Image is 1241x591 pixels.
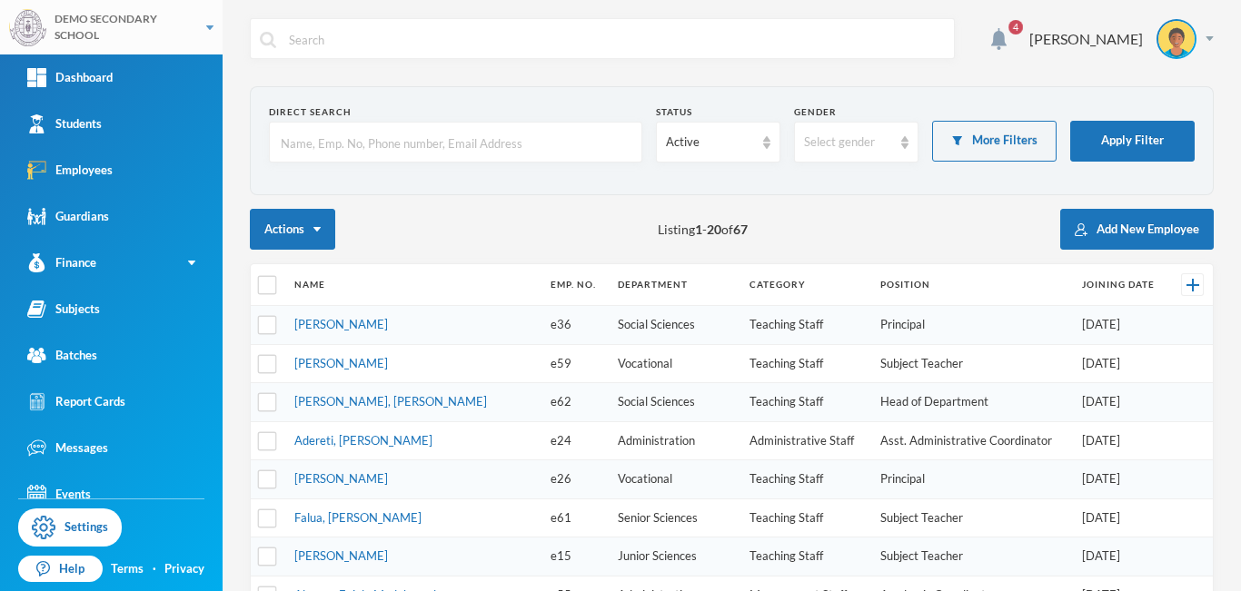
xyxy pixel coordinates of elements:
[609,264,740,306] th: Department
[541,264,609,306] th: Emp. No.
[541,344,609,383] td: e59
[1073,383,1169,422] td: [DATE]
[294,394,487,409] a: [PERSON_NAME], [PERSON_NAME]
[656,105,780,119] div: Status
[609,498,740,537] td: Senior Sciences
[871,306,1073,345] td: Principal
[541,421,609,460] td: e24
[294,510,422,525] a: Falua, [PERSON_NAME]
[1073,264,1169,306] th: Joining Date
[294,317,388,331] a: [PERSON_NAME]
[609,344,740,383] td: Vocational
[804,133,892,152] div: Select gender
[27,438,108,458] div: Messages
[541,383,609,422] td: e62
[541,306,609,345] td: e36
[27,68,113,87] div: Dashboard
[740,498,871,537] td: Teaching Staff
[609,383,740,422] td: Social Sciences
[541,498,609,537] td: e61
[153,560,156,578] div: ·
[18,556,103,583] a: Help
[740,537,871,576] td: Teaching Staff
[1008,20,1023,34] span: 4
[871,264,1073,306] th: Position
[658,220,748,239] span: Listing - of
[294,356,388,370] a: [PERSON_NAME]
[279,123,632,163] input: Name, Emp. No, Phone number, Email Address
[27,114,102,133] div: Students
[27,300,100,319] div: Subjects
[871,383,1073,422] td: Head of Department
[740,383,871,422] td: Teaching Staff
[164,560,204,578] a: Privacy
[609,306,740,345] td: Social Sciences
[541,537,609,576] td: e15
[27,485,91,504] div: Events
[1073,537,1169,576] td: [DATE]
[287,19,945,60] input: Search
[733,222,748,237] b: 67
[250,209,335,250] button: Actions
[1060,209,1214,250] button: Add New Employee
[666,133,754,152] div: Active
[27,207,109,226] div: Guardians
[285,264,541,306] th: Name
[740,460,871,499] td: Teaching Staff
[1186,279,1199,291] img: +
[871,460,1073,499] td: Principal
[27,392,125,411] div: Report Cards
[269,105,642,119] div: Direct Search
[871,537,1073,576] td: Subject Teacher
[1073,344,1169,383] td: [DATE]
[1158,21,1195,57] img: STUDENT
[18,508,122,547] a: Settings
[111,560,144,578] a: Terms
[871,421,1073,460] td: Asst. Administrative Coordinator
[27,253,96,272] div: Finance
[609,421,740,460] td: Administration
[695,222,702,237] b: 1
[609,537,740,576] td: Junior Sciences
[740,306,871,345] td: Teaching Staff
[294,471,388,486] a: [PERSON_NAME]
[1073,498,1169,537] td: [DATE]
[609,460,740,499] td: Vocational
[10,10,46,46] img: logo
[871,498,1073,537] td: Subject Teacher
[932,121,1057,162] button: More Filters
[740,264,871,306] th: Category
[27,346,97,365] div: Batches
[294,433,432,448] a: Adereti, [PERSON_NAME]
[260,32,276,48] img: search
[294,548,388,563] a: [PERSON_NAME]
[707,222,721,237] b: 20
[1070,121,1195,162] button: Apply Filter
[55,11,188,44] div: DEMO SECONDARY SCHOOL
[541,460,609,499] td: e26
[740,344,871,383] td: Teaching Staff
[794,105,918,119] div: Gender
[740,421,871,460] td: Administrative Staff
[1073,306,1169,345] td: [DATE]
[871,344,1073,383] td: Subject Teacher
[1029,28,1143,50] div: [PERSON_NAME]
[27,161,113,180] div: Employees
[1073,421,1169,460] td: [DATE]
[1073,460,1169,499] td: [DATE]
